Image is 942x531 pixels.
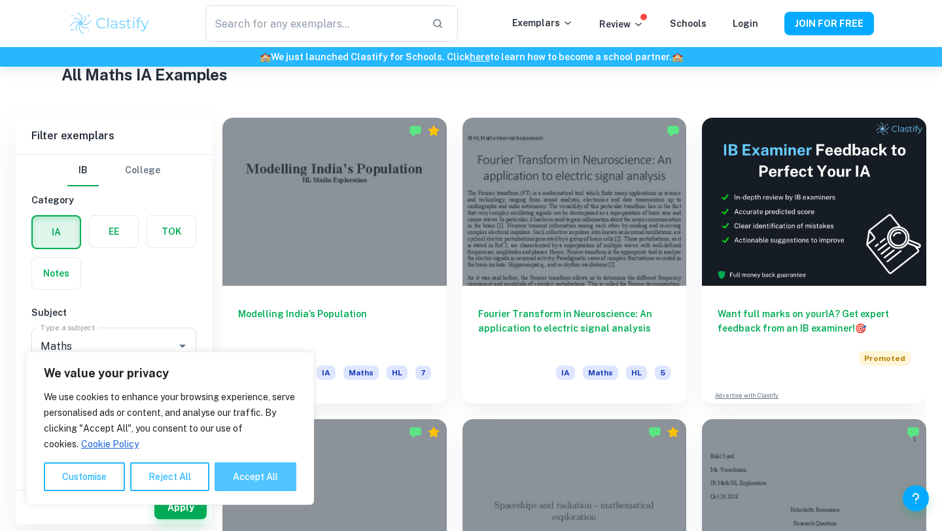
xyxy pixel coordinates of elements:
a: Modelling India’s PopulationIAMathsHL7 [222,118,447,403]
span: Maths [583,366,618,380]
button: EE [90,216,138,247]
div: Premium [667,426,680,439]
span: Maths [343,366,379,380]
p: Review [599,17,644,31]
a: Cookie Policy [80,438,139,450]
img: Marked [648,426,661,439]
a: here [470,52,490,62]
h6: We just launched Clastify for Schools. Click to learn how to become a school partner. [3,50,939,64]
img: Marked [409,426,422,439]
a: Want full marks on yourIA? Get expert feedback from an IB examiner!PromotedAdvertise with Clastify [702,118,926,403]
div: Filter type choice [67,155,160,186]
span: 7 [415,366,431,380]
button: JOIN FOR FREE [784,12,874,35]
img: Marked [409,124,422,137]
div: Premium [427,426,440,439]
img: Marked [907,426,920,439]
div: We value your privacy [26,352,314,505]
button: Open [173,337,192,355]
span: 🏫 [672,52,683,62]
h6: Fourier Transform in Neuroscience: An application to electric signal analysis [478,307,671,350]
img: Clastify logo [68,10,151,37]
div: Premium [427,124,440,137]
span: IA [556,366,575,380]
a: Advertise with Clastify [715,391,778,400]
h6: Modelling India’s Population [238,307,431,350]
span: 5 [655,366,671,380]
button: Notes [32,258,80,289]
a: Login [733,18,758,29]
button: College [125,155,160,186]
button: Help and Feedback [903,485,929,511]
a: Fourier Transform in Neuroscience: An application to electric signal analysisIAMathsHL5 [462,118,687,403]
span: 🏫 [260,52,271,62]
span: HL [387,366,408,380]
button: TOK [147,216,196,247]
label: Type a subject [41,322,95,333]
span: Promoted [859,351,911,366]
p: We value your privacy [44,366,296,381]
span: IA [317,366,336,380]
h6: Filter exemplars [16,118,212,154]
button: IA [33,216,80,248]
img: Marked [667,124,680,137]
button: Apply [154,496,207,519]
input: Search for any exemplars... [205,5,421,42]
p: Exemplars [512,16,573,30]
img: Thumbnail [702,118,926,286]
button: Customise [44,462,125,491]
h6: Category [31,193,196,207]
span: 🎯 [855,323,866,334]
button: Reject All [130,462,209,491]
h6: Want full marks on your IA ? Get expert feedback from an IB examiner! [718,307,911,335]
button: Accept All [215,462,296,491]
h1: All Maths IA Examples [61,63,881,86]
h6: Subject [31,305,196,320]
p: We use cookies to enhance your browsing experience, serve personalised ads or content, and analys... [44,389,296,452]
button: IB [67,155,99,186]
a: Schools [670,18,706,29]
span: HL [626,366,647,380]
